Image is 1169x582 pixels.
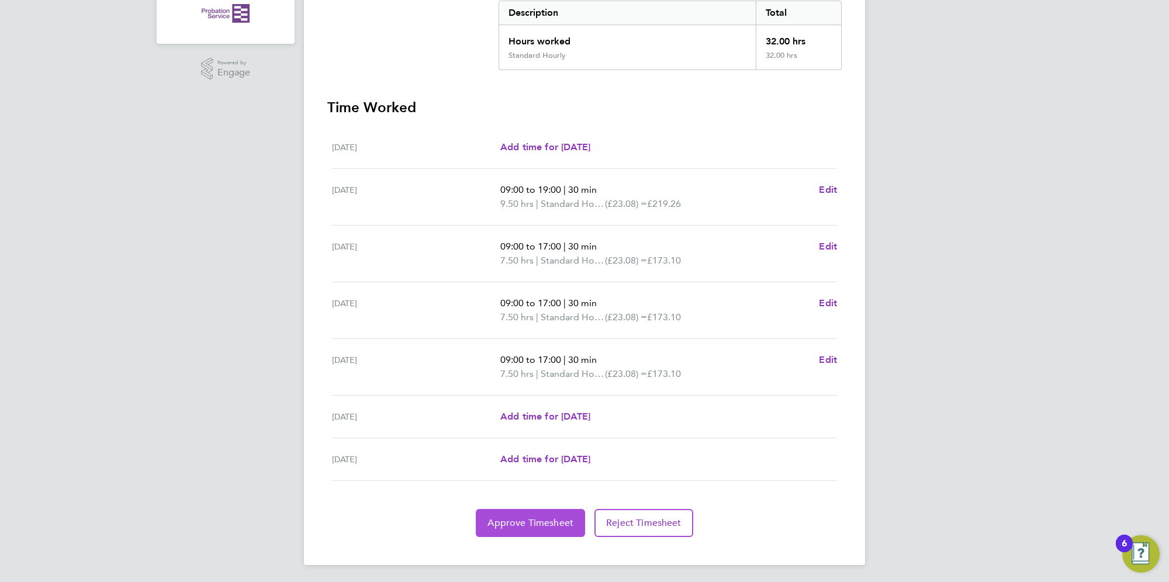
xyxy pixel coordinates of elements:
[499,1,842,70] div: Summary
[332,353,500,381] div: [DATE]
[819,183,837,197] a: Edit
[647,255,681,266] span: £173.10
[500,255,534,266] span: 7.50 hrs
[202,4,249,23] img: probationservice-logo-retina.png
[217,68,250,78] span: Engage
[756,1,841,25] div: Total
[568,354,597,365] span: 30 min
[500,452,590,466] a: Add time for [DATE]
[500,140,590,154] a: Add time for [DATE]
[332,140,500,154] div: [DATE]
[819,354,837,365] span: Edit
[500,141,590,153] span: Add time for [DATE]
[647,311,681,323] span: £173.10
[536,255,538,266] span: |
[605,311,647,323] span: (£23.08) =
[605,198,647,209] span: (£23.08) =
[819,296,837,310] a: Edit
[500,410,590,424] a: Add time for [DATE]
[536,368,538,379] span: |
[500,311,534,323] span: 7.50 hrs
[647,198,681,209] span: £219.26
[819,241,837,252] span: Edit
[819,184,837,195] span: Edit
[500,241,561,252] span: 09:00 to 17:00
[327,98,842,117] h3: Time Worked
[605,255,647,266] span: (£23.08) =
[487,517,573,529] span: Approve Timesheet
[500,198,534,209] span: 9.50 hrs
[500,297,561,309] span: 09:00 to 17:00
[217,58,250,68] span: Powered by
[541,367,605,381] span: Standard Hourly
[509,51,566,60] div: Standard Hourly
[500,453,590,465] span: Add time for [DATE]
[499,1,756,25] div: Description
[606,517,682,529] span: Reject Timesheet
[541,310,605,324] span: Standard Hourly
[500,411,590,422] span: Add time for [DATE]
[594,509,693,537] button: Reject Timesheet
[1122,543,1127,559] div: 6
[201,58,251,80] a: Powered byEngage
[1122,535,1160,573] button: Open Resource Center, 6 new notifications
[563,297,566,309] span: |
[819,297,837,309] span: Edit
[332,410,500,424] div: [DATE]
[563,354,566,365] span: |
[171,4,281,23] a: Go to home page
[500,368,534,379] span: 7.50 hrs
[499,25,756,51] div: Hours worked
[332,183,500,211] div: [DATE]
[605,368,647,379] span: (£23.08) =
[500,184,561,195] span: 09:00 to 19:00
[568,184,597,195] span: 30 min
[332,452,500,466] div: [DATE]
[536,311,538,323] span: |
[476,509,585,537] button: Approve Timesheet
[756,51,841,70] div: 32.00 hrs
[332,296,500,324] div: [DATE]
[568,297,597,309] span: 30 min
[647,368,681,379] span: £173.10
[756,25,841,51] div: 32.00 hrs
[819,240,837,254] a: Edit
[819,353,837,367] a: Edit
[563,184,566,195] span: |
[541,254,605,268] span: Standard Hourly
[536,198,538,209] span: |
[332,240,500,268] div: [DATE]
[541,197,605,211] span: Standard Hourly
[563,241,566,252] span: |
[568,241,597,252] span: 30 min
[500,354,561,365] span: 09:00 to 17:00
